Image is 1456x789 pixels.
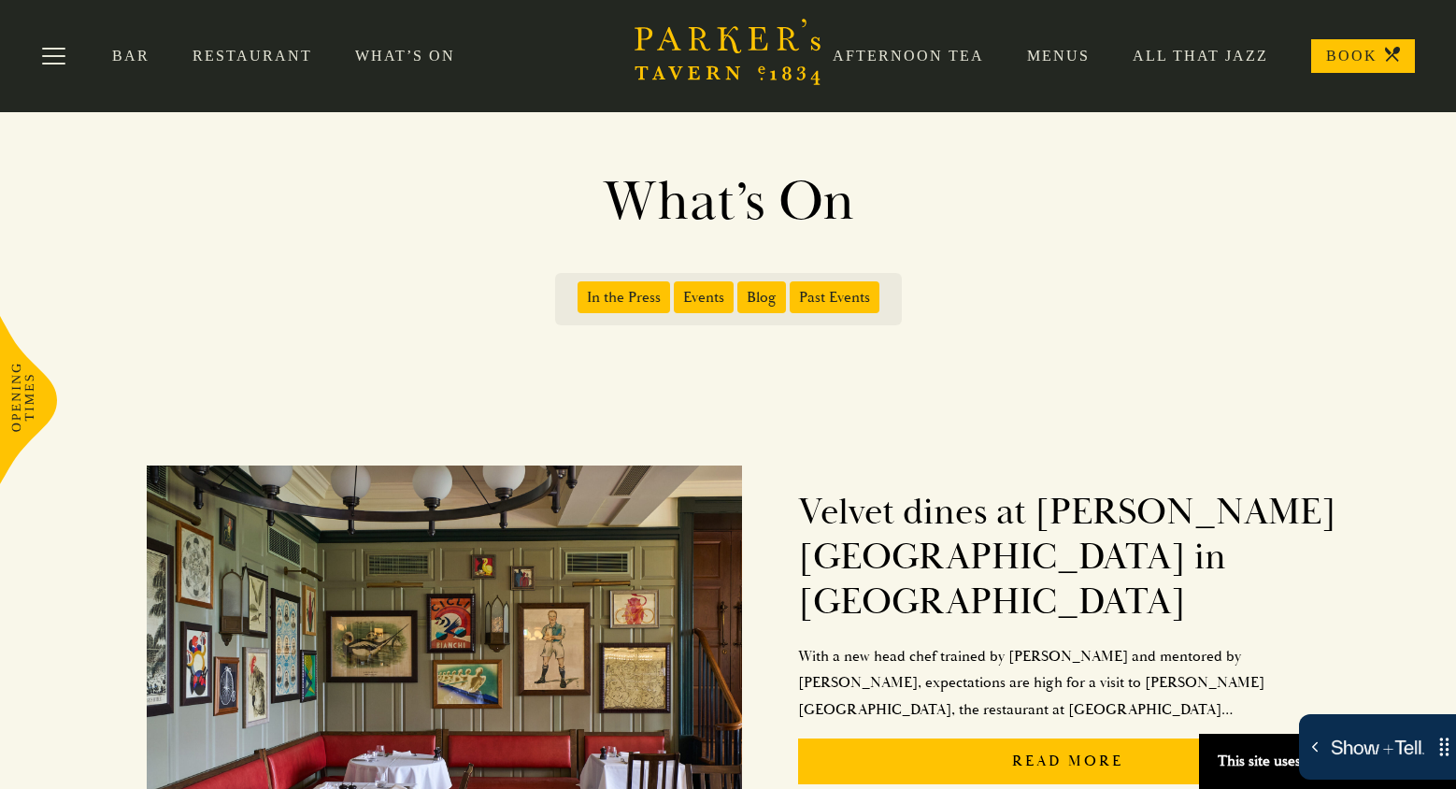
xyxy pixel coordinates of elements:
p: This site uses cookies. [1218,748,1356,775]
span: Events [674,281,734,313]
span: In the Press [578,281,670,313]
h1: What’s On [195,168,1261,236]
span: Blog [737,281,786,313]
span: Past Events [790,281,879,313]
p: Read More [798,739,1337,784]
p: With a new head chef trained by [PERSON_NAME] and mentored by [PERSON_NAME], expectations are hig... [798,643,1337,724]
h2: Velvet dines at [PERSON_NAME][GEOGRAPHIC_DATA] in [GEOGRAPHIC_DATA] [798,490,1337,624]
